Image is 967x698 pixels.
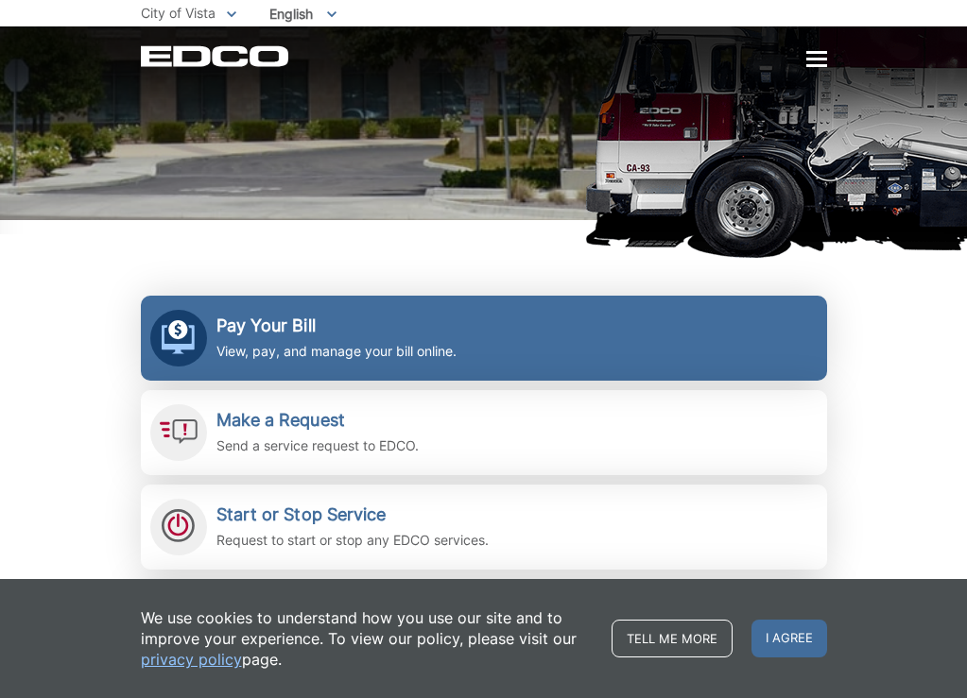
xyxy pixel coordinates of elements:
[216,315,457,336] h2: Pay Your Bill
[141,649,242,670] a: privacy policy
[141,390,827,475] a: Make a Request Send a service request to EDCO.
[216,410,419,431] h2: Make a Request
[216,341,457,362] p: View, pay, and manage your bill online.
[141,5,216,21] span: City of Vista
[141,45,291,67] a: EDCD logo. Return to the homepage.
[612,620,733,657] a: Tell me more
[141,607,593,670] p: We use cookies to understand how you use our site and to improve your experience. To view our pol...
[141,296,827,381] a: Pay Your Bill View, pay, and manage your bill online.
[216,530,489,551] p: Request to start or stop any EDCO services.
[216,435,419,456] p: Send a service request to EDCO.
[751,620,827,657] span: I agree
[216,504,489,525] h2: Start or Stop Service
